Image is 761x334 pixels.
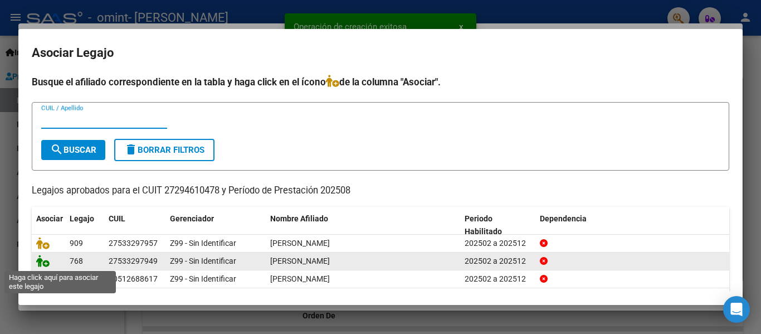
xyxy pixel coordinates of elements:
h2: Asociar Legajo [32,42,729,64]
datatable-header-cell: CUIL [104,207,165,244]
span: Z99 - Sin Identificar [170,256,236,265]
mat-icon: search [50,143,64,156]
span: Asociar [36,214,63,223]
div: 27533297949 [109,255,158,268]
span: Gerenciador [170,214,214,223]
div: Open Intercom Messenger [723,296,750,323]
datatable-header-cell: Dependencia [535,207,730,244]
datatable-header-cell: Legajo [65,207,104,244]
div: 202502 a 202512 [465,273,531,285]
span: RUIZ MORENO ISABELLA [270,239,330,248]
span: Periodo Habilitado [465,214,502,236]
span: Legajo [70,214,94,223]
span: DIAZ MATEO FEDERICO [270,274,330,283]
h4: Busque el afiliado correspondiente en la tabla y haga click en el ícono de la columna "Asociar". [32,75,729,89]
span: Buscar [50,145,96,155]
p: Legajos aprobados para el CUIT 27294610478 y Período de Prestación 202508 [32,184,729,198]
button: Borrar Filtros [114,139,214,161]
span: Dependencia [540,214,587,223]
span: Z99 - Sin Identificar [170,239,236,248]
mat-icon: delete [124,143,138,156]
span: 768 [70,256,83,265]
div: 27533297957 [109,237,158,250]
span: Borrar Filtros [124,145,204,155]
span: CUIL [109,214,125,223]
span: RUIZ MORENO VALENTINA [270,256,330,265]
datatable-header-cell: Nombre Afiliado [266,207,460,244]
span: Nombre Afiliado [270,214,328,223]
button: Buscar [41,140,105,160]
span: 909 [70,239,83,248]
div: 202502 a 202512 [465,255,531,268]
datatable-header-cell: Asociar [32,207,65,244]
div: 20512688617 [109,273,158,285]
span: Z99 - Sin Identificar [170,274,236,283]
span: 262 [70,274,83,283]
datatable-header-cell: Periodo Habilitado [460,207,535,244]
div: 202502 a 202512 [465,237,531,250]
datatable-header-cell: Gerenciador [165,207,266,244]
